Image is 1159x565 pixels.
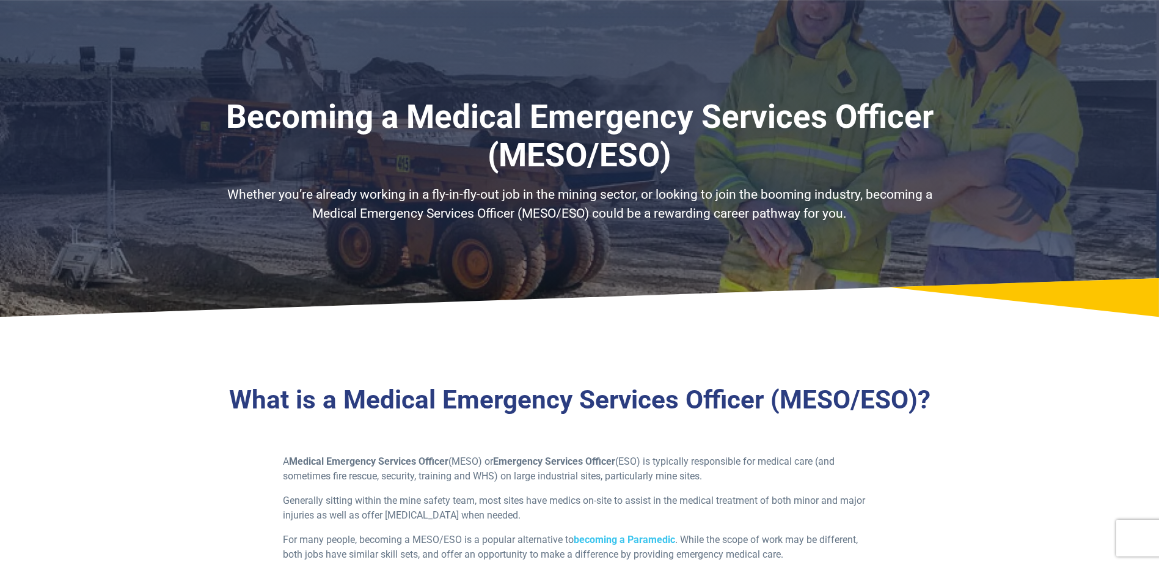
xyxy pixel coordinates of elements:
p: A (MESO) or (ESO) is typically responsible for medical care (and sometimes fire rescue, security,... [283,454,876,484]
a: becoming a Paramedic [574,534,675,545]
strong: Emergency Services Officer [493,456,615,467]
p: Generally sitting within the mine safety team, most sites have medics on-site to assist in the me... [283,493,876,523]
h1: Becoming a Medical Emergency Services Officer (MESO/ESO) [222,98,937,175]
p: Whether you’re already working in a fly-in-fly-out job in the mining sector, or looking to join t... [222,185,937,224]
h3: What is a Medical Emergency Services Officer (MESO/ESO)? [222,385,937,416]
p: For many people, becoming a MESO/ESO is a popular alternative to . While the scope of work may be... [283,533,876,562]
strong: Medical Emergency Services Officer [289,456,448,467]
